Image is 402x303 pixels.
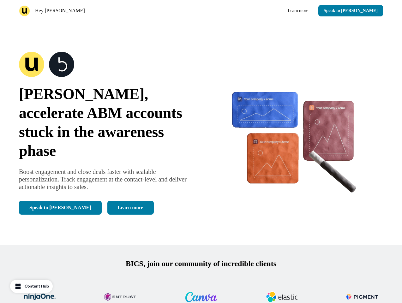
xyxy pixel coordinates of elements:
a: Learn more [283,5,313,16]
button: Speak to [PERSON_NAME] [19,201,102,215]
a: Learn more [107,201,154,215]
div: Content Hub [25,283,49,289]
p: BICS, join our community of incredible clients [126,258,276,269]
span: [PERSON_NAME], accelerate ABM accounts stuck in the awareness phase [19,86,182,159]
button: Content Hub [10,280,53,293]
p: Hey [PERSON_NAME] [35,7,85,15]
button: Speak to [PERSON_NAME] [318,5,383,16]
span: Boost engagement and close deals faster with scalable personalization. Track engagement at the co... [19,168,187,190]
